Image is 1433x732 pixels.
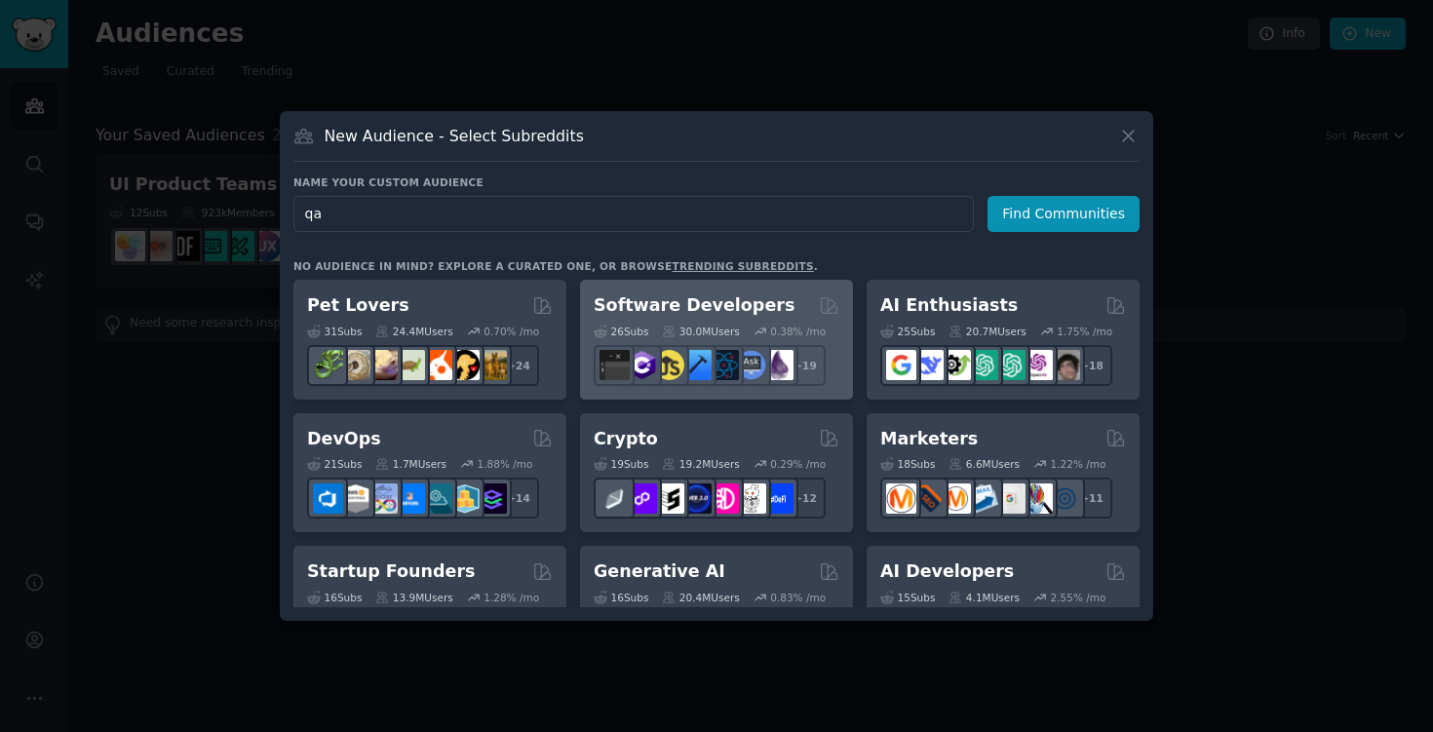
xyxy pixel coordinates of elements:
h2: Crypto [594,427,658,451]
img: software [600,350,630,380]
div: 0.70 % /mo [484,325,539,338]
div: 19 Sub s [594,457,648,471]
img: PetAdvice [449,350,480,380]
img: CryptoNews [736,483,766,514]
h2: AI Developers [880,559,1014,584]
div: 20.4M Users [662,591,739,604]
img: chatgpt_promptDesign [968,350,998,380]
div: 6.6M Users [949,457,1020,471]
img: OpenAIDev [1023,350,1053,380]
div: 20.7M Users [949,325,1026,338]
div: + 18 [1071,345,1112,386]
img: cockatiel [422,350,452,380]
img: 0xPolygon [627,483,657,514]
img: herpetology [313,350,343,380]
div: 16 Sub s [594,591,648,604]
img: GoogleGeminiAI [886,350,916,380]
a: trending subreddits [672,260,813,272]
div: 30.0M Users [662,325,739,338]
img: ethstaker [654,483,684,514]
div: 25 Sub s [880,325,935,338]
img: azuredevops [313,483,343,514]
div: + 19 [785,345,826,386]
h2: AI Enthusiasts [880,293,1018,318]
div: 19.2M Users [662,457,739,471]
div: + 14 [498,478,539,519]
div: + 12 [785,478,826,519]
img: Docker_DevOps [368,483,398,514]
img: dogbreed [477,350,507,380]
h2: DevOps [307,427,381,451]
img: OnlineMarketing [1050,483,1080,514]
img: DeepSeek [913,350,944,380]
img: platformengineering [422,483,452,514]
img: AWS_Certified_Experts [340,483,370,514]
button: Find Communities [988,196,1140,232]
img: MarketingResearch [1023,483,1053,514]
div: 16 Sub s [307,591,362,604]
div: 31 Sub s [307,325,362,338]
h3: New Audience - Select Subreddits [325,126,584,146]
img: aws_cdk [449,483,480,514]
img: learnjavascript [654,350,684,380]
img: Emailmarketing [968,483,998,514]
img: AskMarketing [941,483,971,514]
div: 26 Sub s [594,325,648,338]
h2: Generative AI [594,559,725,584]
img: googleads [995,483,1026,514]
div: + 24 [498,345,539,386]
div: 0.38 % /mo [770,325,826,338]
img: defiblockchain [709,483,739,514]
img: content_marketing [886,483,916,514]
img: ballpython [340,350,370,380]
img: leopardgeckos [368,350,398,380]
img: ArtificalIntelligence [1050,350,1080,380]
img: AItoolsCatalog [941,350,971,380]
div: 21 Sub s [307,457,362,471]
div: 1.88 % /mo [478,457,533,471]
img: defi_ [763,483,794,514]
img: web3 [681,483,712,514]
div: No audience in mind? Explore a curated one, or browse . [293,259,818,273]
div: 0.29 % /mo [770,457,826,471]
div: 1.75 % /mo [1057,325,1112,338]
div: 1.28 % /mo [484,591,539,604]
img: PlatformEngineers [477,483,507,514]
div: 15 Sub s [880,591,935,604]
div: 4.1M Users [949,591,1020,604]
div: 18 Sub s [880,457,935,471]
img: chatgpt_prompts_ [995,350,1026,380]
img: elixir [763,350,794,380]
div: 24.4M Users [375,325,452,338]
div: + 11 [1071,478,1112,519]
img: csharp [627,350,657,380]
input: Pick a short name, like "Digital Marketers" or "Movie-Goers" [293,196,974,232]
div: 0.83 % /mo [770,591,826,604]
h3: Name your custom audience [293,175,1140,189]
div: 1.22 % /mo [1051,457,1106,471]
img: turtle [395,350,425,380]
div: 2.55 % /mo [1051,591,1106,604]
h2: Marketers [880,427,978,451]
img: DevOpsLinks [395,483,425,514]
h2: Pet Lovers [307,293,409,318]
h2: Software Developers [594,293,794,318]
img: bigseo [913,483,944,514]
div: 1.7M Users [375,457,446,471]
h2: Startup Founders [307,559,475,584]
img: iOSProgramming [681,350,712,380]
img: ethfinance [600,483,630,514]
img: AskComputerScience [736,350,766,380]
img: reactnative [709,350,739,380]
div: 13.9M Users [375,591,452,604]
